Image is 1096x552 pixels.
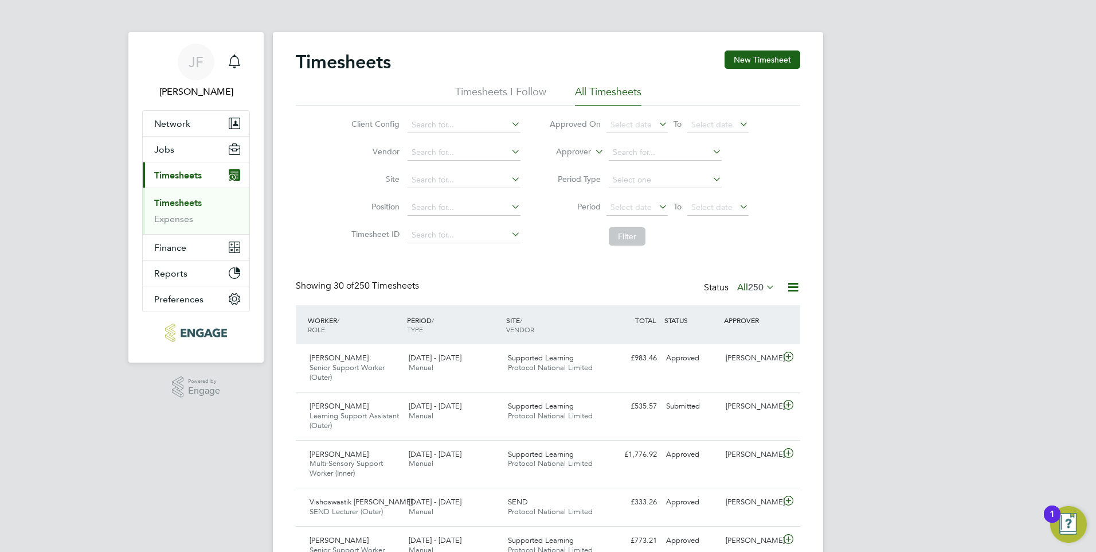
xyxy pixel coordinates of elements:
[661,493,721,512] div: Approved
[189,55,203,69] span: JF
[348,174,400,184] label: Site
[635,316,656,325] span: TOTAL
[609,145,722,161] input: Search for...
[296,50,391,73] h2: Timesheets
[455,85,546,106] li: Timesheets I Follow
[1050,514,1055,529] div: 1
[310,363,385,382] span: Senior Support Worker (Outer)
[409,497,461,507] span: [DATE] - [DATE]
[143,111,249,136] button: Network
[508,535,574,545] span: Supported Learning
[748,282,764,293] span: 250
[737,282,775,293] label: All
[408,227,520,243] input: Search for...
[404,310,503,340] div: PERIOD
[661,349,721,368] div: Approved
[602,531,661,550] div: £773.21
[661,397,721,416] div: Submitted
[508,449,574,459] span: Supported Learning
[348,119,400,129] label: Client Config
[409,363,433,372] span: Manual
[348,229,400,239] label: Timesheet ID
[188,376,220,386] span: Powered by
[142,324,250,342] a: Go to home page
[602,445,661,464] div: £1,776.92
[575,85,641,106] li: All Timesheets
[154,197,202,208] a: Timesheets
[1050,506,1087,543] button: Open Resource Center, 1 new notification
[408,172,520,188] input: Search for...
[409,401,461,411] span: [DATE] - [DATE]
[602,349,661,368] div: £983.46
[721,349,781,368] div: [PERSON_NAME]
[691,202,733,212] span: Select date
[520,316,522,325] span: /
[721,310,781,331] div: APPROVER
[610,119,652,130] span: Select date
[539,146,591,158] label: Approver
[143,188,249,234] div: Timesheets
[661,531,721,550] div: Approved
[296,280,421,292] div: Showing
[310,401,369,411] span: [PERSON_NAME]
[188,386,220,396] span: Engage
[508,401,574,411] span: Supported Learning
[508,353,574,363] span: Supported Learning
[165,324,226,342] img: protocol-logo-retina.png
[143,261,249,286] button: Reports
[602,397,661,416] div: £535.57
[508,497,528,507] span: SEND
[549,201,601,212] label: Period
[348,201,400,212] label: Position
[409,507,433,516] span: Manual
[549,119,601,129] label: Approved On
[172,376,221,398] a: Powered byEngage
[407,325,423,334] span: TYPE
[409,411,433,421] span: Manual
[154,170,202,181] span: Timesheets
[549,174,601,184] label: Period Type
[432,316,434,325] span: /
[310,411,399,430] span: Learning Support Assistant (Outer)
[721,397,781,416] div: [PERSON_NAME]
[143,137,249,162] button: Jobs
[508,458,593,468] span: Protocol National Limited
[305,310,404,340] div: WORKER
[661,310,721,331] div: STATUS
[310,535,369,545] span: [PERSON_NAME]
[337,316,339,325] span: /
[334,280,354,291] span: 30 of
[409,458,433,468] span: Manual
[503,310,602,340] div: SITE
[506,325,534,334] span: VENDOR
[143,235,249,260] button: Finance
[409,353,461,363] span: [DATE] - [DATE]
[408,117,520,133] input: Search for...
[508,363,593,372] span: Protocol National Limited
[409,535,461,545] span: [DATE] - [DATE]
[348,146,400,157] label: Vendor
[609,172,722,188] input: Select one
[154,242,186,253] span: Finance
[725,50,800,69] button: New Timesheet
[691,119,733,130] span: Select date
[609,227,645,246] button: Filter
[661,445,721,464] div: Approved
[128,32,264,363] nav: Main navigation
[721,531,781,550] div: [PERSON_NAME]
[310,497,413,507] span: Vishoswastik [PERSON_NAME]
[704,280,777,296] div: Status
[310,449,369,459] span: [PERSON_NAME]
[508,411,593,421] span: Protocol National Limited
[602,493,661,512] div: £333.26
[310,353,369,363] span: [PERSON_NAME]
[670,116,685,131] span: To
[408,145,520,161] input: Search for...
[143,162,249,188] button: Timesheets
[310,458,383,478] span: Multi-Sensory Support Worker (Inner)
[310,507,383,516] span: SEND Lecturer (Outer)
[154,294,203,305] span: Preferences
[143,286,249,312] button: Preferences
[154,213,193,224] a: Expenses
[508,507,593,516] span: Protocol National Limited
